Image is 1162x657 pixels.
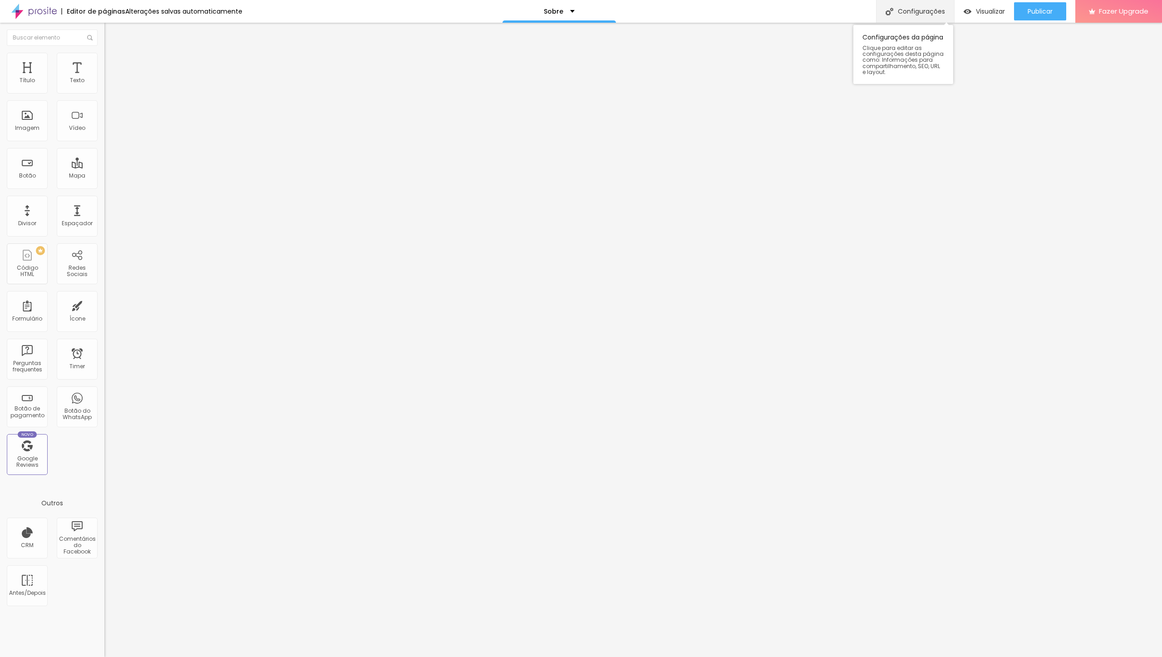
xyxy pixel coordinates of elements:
[69,363,85,370] div: Timer
[69,316,85,322] div: Ícone
[20,77,35,84] div: Título
[544,8,563,15] p: Sobre
[964,8,971,15] img: view-1.svg
[9,455,45,469] div: Google Reviews
[9,265,45,278] div: Código HTML
[1014,2,1066,20] button: Publicar
[9,405,45,419] div: Botão de pagamento
[59,536,95,555] div: Comentários do Facebook
[15,125,39,131] div: Imagem
[853,25,953,84] div: Configurações da página
[1099,7,1148,15] span: Fazer Upgrade
[955,2,1014,20] button: Visualizar
[59,265,95,278] div: Redes Sociais
[9,360,45,373] div: Perguntas frequentes
[862,45,944,75] span: Clique para editar as configurações desta página como: Informações para compartilhamento, SEO, UR...
[976,8,1005,15] span: Visualizar
[12,316,42,322] div: Formulário
[70,77,84,84] div: Texto
[18,431,37,438] div: Novo
[62,220,93,227] div: Espaçador
[69,173,85,179] div: Mapa
[21,542,34,548] div: CRM
[61,8,125,15] div: Editor de páginas
[87,35,93,40] img: Icone
[7,30,98,46] input: Buscar elemento
[19,173,36,179] div: Botão
[104,23,1162,657] iframe: Editor
[9,590,45,596] div: Antes/Depois
[886,8,893,15] img: Icone
[125,8,242,15] div: Alterações salvas automaticamente
[1028,8,1053,15] span: Publicar
[69,125,85,131] div: Vídeo
[59,408,95,421] div: Botão do WhatsApp
[18,220,36,227] div: Divisor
